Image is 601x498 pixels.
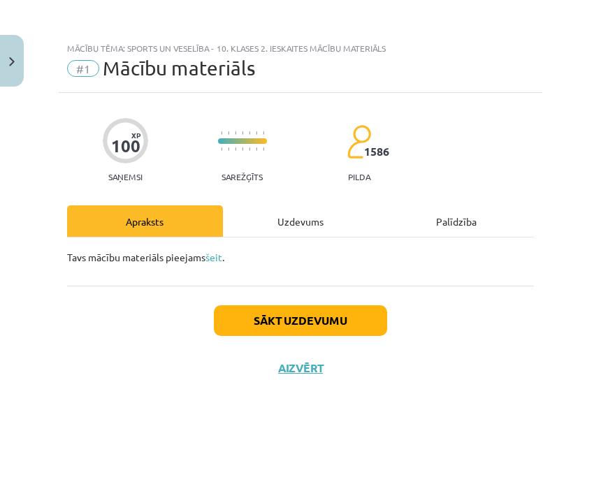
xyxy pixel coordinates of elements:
img: icon-short-line-57e1e144782c952c97e751825c79c345078a6d821885a25fce030b3d8c18986b.svg [235,147,236,151]
img: icon-short-line-57e1e144782c952c97e751825c79c345078a6d821885a25fce030b3d8c18986b.svg [242,131,243,135]
span: 1586 [364,145,389,158]
div: Uzdevums [223,205,379,237]
p: Saņemsi [103,172,148,182]
span: Mācību materiāls [103,57,255,80]
img: icon-short-line-57e1e144782c952c97e751825c79c345078a6d821885a25fce030b3d8c18986b.svg [263,131,264,135]
div: Palīdzība [378,205,534,237]
img: students-c634bb4e5e11cddfef0936a35e636f08e4e9abd3cc4e673bd6f9a4125e45ecb1.svg [347,124,371,159]
button: Sākt uzdevumu [214,305,387,336]
div: Apraksts [67,205,223,237]
button: Aizvērt [274,361,327,375]
img: icon-short-line-57e1e144782c952c97e751825c79c345078a6d821885a25fce030b3d8c18986b.svg [249,131,250,135]
a: šeit [205,251,222,263]
img: icon-short-line-57e1e144782c952c97e751825c79c345078a6d821885a25fce030b3d8c18986b.svg [249,147,250,151]
img: icon-short-line-57e1e144782c952c97e751825c79c345078a6d821885a25fce030b3d8c18986b.svg [256,147,257,151]
span: XP [131,131,140,139]
span: #1 [67,60,99,77]
div: 100 [111,136,140,156]
img: icon-short-line-57e1e144782c952c97e751825c79c345078a6d821885a25fce030b3d8c18986b.svg [228,147,229,151]
img: icon-short-line-57e1e144782c952c97e751825c79c345078a6d821885a25fce030b3d8c18986b.svg [242,147,243,151]
img: icon-short-line-57e1e144782c952c97e751825c79c345078a6d821885a25fce030b3d8c18986b.svg [221,131,222,135]
p: Sarežģīts [222,172,263,182]
div: Mācību tēma: Sports un veselība - 10. klases 2. ieskaites mācību materiāls [67,43,534,53]
img: icon-short-line-57e1e144782c952c97e751825c79c345078a6d821885a25fce030b3d8c18986b.svg [263,147,264,151]
img: icon-close-lesson-0947bae3869378f0d4975bcd49f059093ad1ed9edebbc8119c70593378902aed.svg [9,57,15,66]
img: icon-short-line-57e1e144782c952c97e751825c79c345078a6d821885a25fce030b3d8c18986b.svg [228,131,229,135]
p: pilda [348,172,370,182]
img: icon-short-line-57e1e144782c952c97e751825c79c345078a6d821885a25fce030b3d8c18986b.svg [221,147,222,151]
img: icon-short-line-57e1e144782c952c97e751825c79c345078a6d821885a25fce030b3d8c18986b.svg [235,131,236,135]
p: Tavs mācību materiāls pieejams . [67,250,534,265]
img: icon-short-line-57e1e144782c952c97e751825c79c345078a6d821885a25fce030b3d8c18986b.svg [256,131,257,135]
